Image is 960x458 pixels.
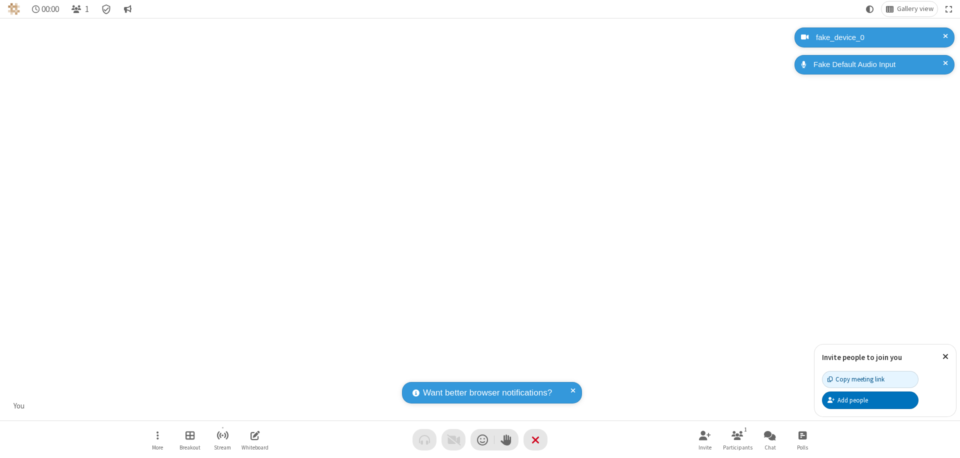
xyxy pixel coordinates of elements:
[28,1,63,16] div: Timer
[755,425,785,454] button: Open chat
[412,429,436,450] button: Audio problem - check your Internet connection or call by phone
[741,425,750,434] div: 1
[523,429,547,450] button: End or leave meeting
[240,425,270,454] button: Open shared whiteboard
[690,425,720,454] button: Invite participants (⌘+Shift+I)
[810,59,947,70] div: Fake Default Audio Input
[441,429,465,450] button: Video
[207,425,237,454] button: Start streaming
[822,371,918,388] button: Copy meeting link
[822,352,902,362] label: Invite people to join you
[897,5,933,13] span: Gallery view
[85,4,89,14] span: 1
[241,444,268,450] span: Whiteboard
[797,444,808,450] span: Polls
[119,1,135,16] button: Conversation
[723,444,752,450] span: Participants
[787,425,817,454] button: Open poll
[822,391,918,408] button: Add people
[827,374,884,384] div: Copy meeting link
[881,1,937,16] button: Change layout
[423,386,552,399] span: Want better browser notifications?
[214,444,231,450] span: Stream
[764,444,776,450] span: Chat
[862,1,878,16] button: Using system theme
[152,444,163,450] span: More
[494,429,518,450] button: Raise hand
[941,1,956,16] button: Fullscreen
[10,400,28,412] div: You
[175,425,205,454] button: Manage Breakout Rooms
[698,444,711,450] span: Invite
[67,1,93,16] button: Open participant list
[97,1,116,16] div: Meeting details Encryption enabled
[935,344,956,369] button: Close popover
[470,429,494,450] button: Send a reaction
[722,425,752,454] button: Open participant list
[812,32,947,43] div: fake_device_0
[8,3,20,15] img: QA Selenium DO NOT DELETE OR CHANGE
[142,425,172,454] button: Open menu
[41,4,59,14] span: 00:00
[179,444,200,450] span: Breakout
